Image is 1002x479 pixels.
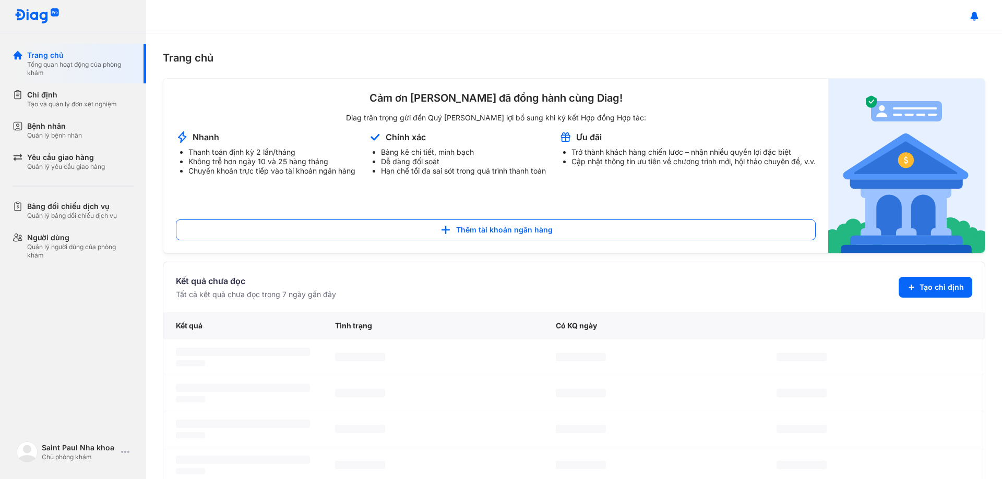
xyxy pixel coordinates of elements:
div: Quản lý yêu cầu giao hàng [27,163,105,171]
span: ‌ [777,353,827,361]
span: ‌ [777,389,827,397]
span: ‌ [556,461,606,469]
div: Quản lý bảng đối chiếu dịch vụ [27,212,117,220]
button: Thêm tài khoản ngân hàng [176,219,816,240]
span: ‌ [335,389,385,397]
div: Tất cả kết quả chưa đọc trong 7 ngày gần đây [176,289,336,300]
li: Thanh toán định kỳ 2 lần/tháng [188,148,355,157]
div: Trang chủ [27,50,134,60]
span: ‌ [556,425,606,433]
img: account-announcement [368,131,381,143]
div: Diag trân trọng gửi đến Quý [PERSON_NAME] lợi bổ sung khi ký kết Hợp đồng Hợp tác: [176,113,816,122]
span: ‌ [176,420,310,428]
div: Có KQ ngày [543,312,764,339]
div: Trang chủ [163,50,985,66]
li: Trở thành khách hàng chiến lược – nhận nhiều quyền lợi đặc biệt [571,148,816,157]
div: Quản lý bệnh nhân [27,131,82,140]
li: Không trễ hơn ngày 10 và 25 hàng tháng [188,157,355,166]
div: Cảm ơn [PERSON_NAME] đã đồng hành cùng Diag! [176,91,816,105]
div: Kết quả chưa đọc [176,275,336,287]
div: Yêu cầu giao hàng [27,152,105,163]
div: Chỉ định [27,90,117,100]
span: ‌ [777,461,827,469]
img: logo [15,8,59,24]
div: Người dùng [27,232,134,243]
li: Bảng kê chi tiết, minh bạch [381,148,546,157]
div: Saint Paul Nha khoa [42,443,117,453]
button: Tạo chỉ định [899,277,972,298]
div: Tổng quan hoạt động của phòng khám [27,60,134,77]
img: logo [17,441,38,462]
img: account-announcement [559,131,572,143]
span: ‌ [335,353,385,361]
div: Chính xác [386,131,426,143]
li: Chuyển khoản trực tiếp vào tài khoản ngân hàng [188,166,355,176]
span: ‌ [176,456,310,464]
span: ‌ [176,360,205,366]
div: Bệnh nhân [27,121,82,131]
div: Kết quả [163,312,323,339]
span: ‌ [176,348,310,356]
div: Chủ phòng khám [42,453,117,461]
span: ‌ [335,461,385,469]
span: ‌ [176,468,205,474]
span: ‌ [176,396,205,402]
li: Cập nhật thông tin ưu tiên về chương trình mới, hội thảo chuyên đề, v.v. [571,157,816,166]
div: Quản lý người dùng của phòng khám [27,243,134,260]
span: Tạo chỉ định [920,282,964,292]
span: ‌ [335,425,385,433]
div: Ưu đãi [576,131,602,143]
img: account-announcement [176,131,188,143]
img: account-announcement [828,79,985,253]
span: ‌ [176,432,205,438]
span: ‌ [176,384,310,392]
li: Hạn chế tối đa sai sót trong quá trình thanh toán [381,166,546,176]
div: Nhanh [193,131,219,143]
span: ‌ [556,353,606,361]
div: Tình trạng [323,312,543,339]
div: Bảng đối chiếu dịch vụ [27,201,117,212]
span: ‌ [556,389,606,397]
div: Tạo và quản lý đơn xét nghiệm [27,100,117,108]
span: ‌ [777,425,827,433]
li: Dễ dàng đối soát [381,157,546,166]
